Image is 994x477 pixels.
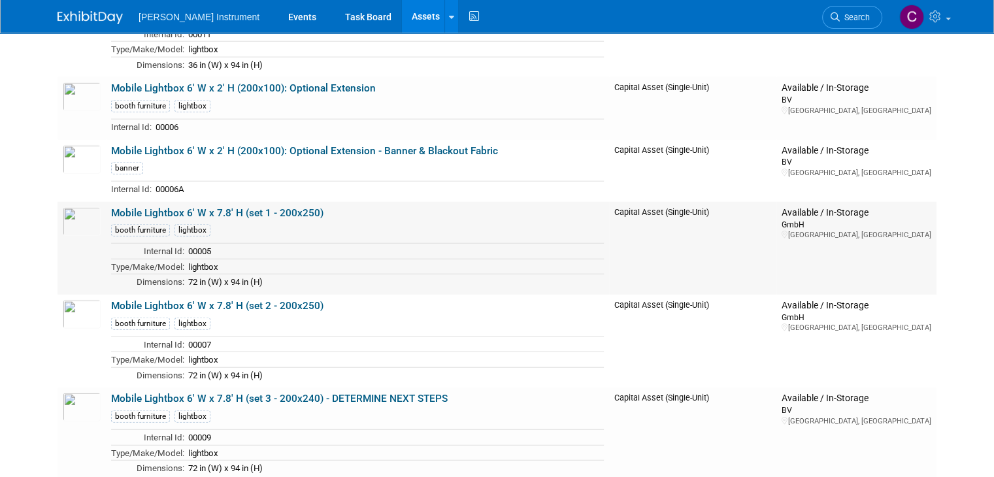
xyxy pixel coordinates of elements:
div: [GEOGRAPHIC_DATA], [GEOGRAPHIC_DATA] [782,106,931,116]
td: Capital Asset (Single-Unit) [609,295,776,387]
div: BV [782,94,931,105]
div: lightbox [174,100,210,112]
div: BV [782,404,931,416]
img: Christine Batycki [899,5,924,29]
div: booth furniture [111,410,170,423]
td: Internal Id: [111,120,152,135]
div: Available / In-Storage [782,145,931,157]
div: [GEOGRAPHIC_DATA], [GEOGRAPHIC_DATA] [782,168,931,178]
div: banner [111,162,143,174]
td: lightbox [184,445,604,461]
td: 00011 [184,26,604,42]
div: GmbH [782,219,931,230]
img: ExhibitDay [58,11,123,24]
td: Internal Id: [111,429,184,445]
a: Mobile Lightbox 6' W x 7.8' H (set 1 - 200x250) [111,207,323,219]
a: Mobile Lightbox 6' W x 7.8' H (set 3 - 200x240) - DETERMINE NEXT STEPS [111,393,448,404]
td: Capital Asset (Single-Unit) [609,140,776,202]
div: lightbox [174,318,210,330]
div: Available / In-Storage [782,82,931,94]
td: Internal Id: [111,182,152,197]
span: 72 in (W) x 94 in (H) [188,277,263,287]
div: booth furniture [111,318,170,330]
div: [GEOGRAPHIC_DATA], [GEOGRAPHIC_DATA] [782,323,931,333]
div: GmbH [782,312,931,323]
td: lightbox [184,352,604,368]
div: [GEOGRAPHIC_DATA], [GEOGRAPHIC_DATA] [782,416,931,426]
div: booth furniture [111,100,170,112]
td: Dimensions: [111,274,184,289]
td: Type/Make/Model: [111,259,184,274]
div: Available / In-Storage [782,393,931,404]
td: Internal Id: [111,26,184,42]
td: 00006 [152,120,604,135]
a: Mobile Lightbox 6' W x 2' H (200x100): Optional Extension - Banner & Blackout Fabric [111,145,498,157]
a: Mobile Lightbox 6' W x 7.8' H (set 2 - 200x250) [111,300,323,312]
div: booth furniture [111,224,170,237]
td: Internal Id: [111,337,184,352]
td: lightbox [184,42,604,58]
a: Search [822,6,882,29]
td: lightbox [184,259,604,274]
td: Type/Make/Model: [111,445,184,461]
div: BV [782,156,931,167]
span: 72 in (W) x 94 in (H) [188,463,263,473]
td: 00005 [184,244,604,259]
td: Dimensions: [111,461,184,476]
td: Capital Asset (Single-Unit) [609,202,776,295]
td: 00009 [184,429,604,445]
div: lightbox [174,224,210,237]
span: 72 in (W) x 94 in (H) [188,370,263,380]
span: [PERSON_NAME] Instrument [139,12,259,22]
td: Type/Make/Model: [111,42,184,58]
div: [GEOGRAPHIC_DATA], [GEOGRAPHIC_DATA] [782,230,931,240]
td: Capital Asset (Single-Unit) [609,77,776,139]
td: Dimensions: [111,57,184,72]
a: Mobile Lightbox 6' W x 2' H (200x100): Optional Extension [111,82,376,94]
td: 00006A [152,182,604,197]
div: lightbox [174,410,210,423]
td: Type/Make/Model: [111,352,184,368]
span: 36 in (W) x 94 in (H) [188,60,263,70]
span: Search [840,12,870,22]
div: Available / In-Storage [782,207,931,219]
td: 00007 [184,337,604,352]
div: Available / In-Storage [782,300,931,312]
td: Internal Id: [111,244,184,259]
td: Dimensions: [111,367,184,382]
